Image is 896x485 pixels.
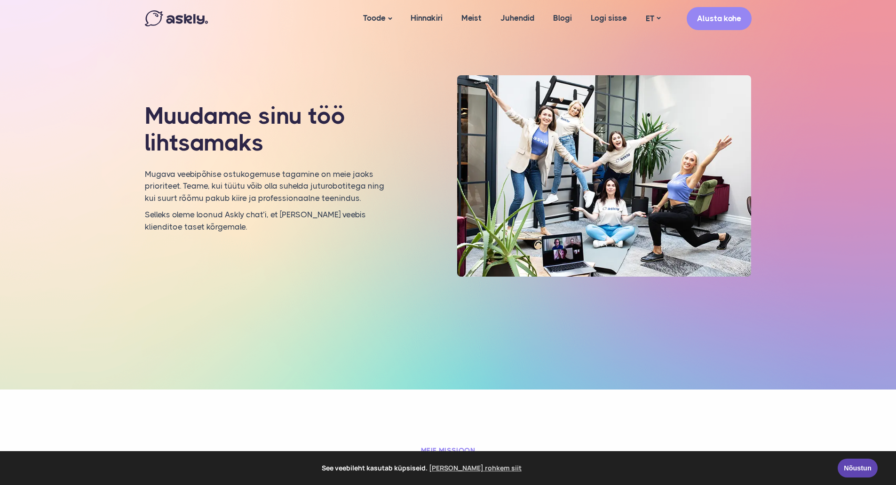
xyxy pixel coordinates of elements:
img: Askly [145,10,208,26]
a: learn more about cookies [428,461,523,475]
span: See veebileht kasutab küpsiseid. [14,461,831,475]
a: Alusta kohe [687,7,752,30]
a: Nõustun [838,459,878,477]
a: ET [636,12,670,25]
h1: Muudame sinu töö lihtsamaks [145,103,387,157]
p: Selleks oleme loonud Askly chat’i, et [PERSON_NAME] veebis klienditoe taset kõrgemale. [145,209,387,233]
h2: Meie missioon [197,446,700,455]
p: Mugava veebipõhise ostukogemuse tagamine on meie jaoks prioriteet. Teame, kui tüütu võib olla suh... [145,168,387,205]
